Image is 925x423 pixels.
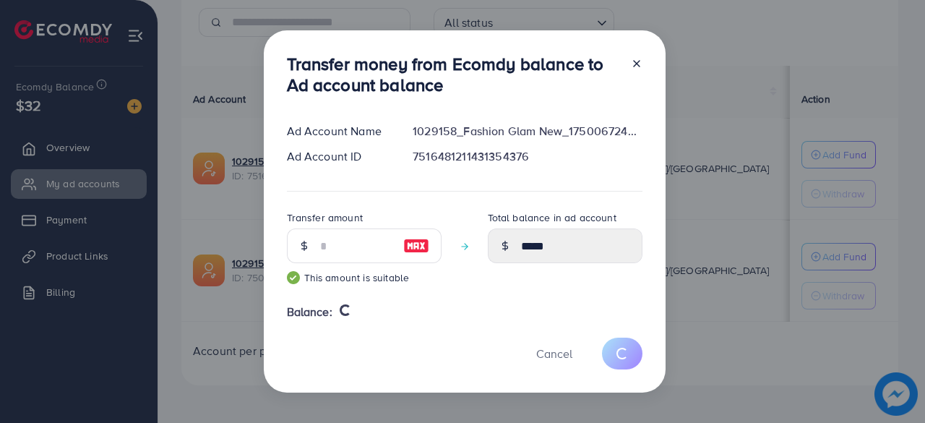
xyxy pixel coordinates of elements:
[287,210,363,225] label: Transfer amount
[401,148,653,165] div: 7516481211431354376
[275,123,402,140] div: Ad Account Name
[536,346,572,362] span: Cancel
[518,338,590,369] button: Cancel
[287,304,332,320] span: Balance:
[401,123,653,140] div: 1029158_Fashion Glam New_1750067246612
[287,271,300,284] img: guide
[403,237,429,255] img: image
[488,210,616,225] label: Total balance in ad account
[287,270,442,285] small: This amount is suitable
[287,54,619,95] h3: Transfer money from Ecomdy balance to Ad account balance
[275,148,402,165] div: Ad Account ID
